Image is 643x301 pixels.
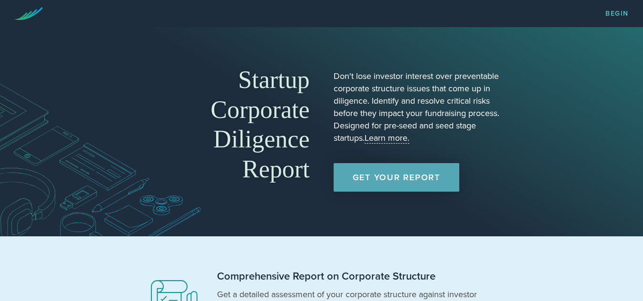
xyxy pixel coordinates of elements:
a: Learn more. [365,133,409,144]
a: Begin [605,10,629,17]
p: Don't lose investor interest over preventable corporate structure issues that come up in diligenc... [334,70,503,144]
h1: Startup Corporate Diligence Report [141,65,310,184]
h2: Comprehensive Report on Corporate Structure [217,270,484,283]
a: Get Your Report [334,163,459,192]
